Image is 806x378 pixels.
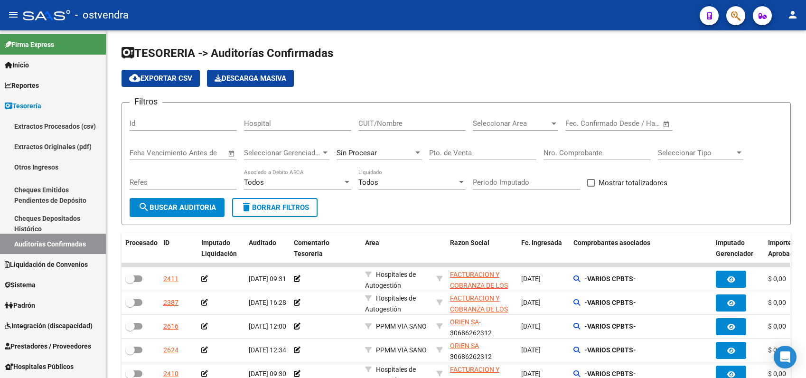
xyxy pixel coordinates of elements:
datatable-header-cell: ID [159,233,197,264]
input: Fecha inicio [565,119,604,128]
mat-icon: delete [241,201,252,213]
span: Hospitales de Autogestión [365,294,416,313]
mat-icon: cloud_download [129,72,141,84]
span: Seleccionar Tipo [658,149,735,157]
span: $ 0,00 [768,275,786,283]
span: Borrar Filtros [241,203,309,212]
span: [DATE] [521,275,541,283]
span: Firma Express [5,39,54,50]
span: Todos [244,178,264,187]
span: TESORERIA -> Auditorías Confirmadas [122,47,333,60]
div: - 30715497456 [450,293,514,313]
span: Comentario Tesoreria [294,239,329,257]
span: [DATE] [521,322,541,330]
datatable-header-cell: Razon Social [446,233,517,264]
datatable-header-cell: Comentario Tesoreria [290,233,361,264]
span: - ostvendra [75,5,129,26]
span: Razon Social [450,239,489,246]
span: PPMM VIA SANO [376,322,427,330]
mat-icon: person [787,9,798,20]
span: Sistema [5,280,36,290]
span: Procesado [125,239,158,246]
button: Descarga Masiva [207,70,294,87]
span: Importe Aprobado [768,239,797,257]
span: FACTURACION Y COBRANZA DE LOS EFECTORES PUBLICOS S.E. [450,271,508,311]
span: Exportar CSV [129,74,192,83]
div: - 30686262312 [450,340,514,360]
button: Borrar Filtros [232,198,318,217]
span: [DATE] 16:28 [249,299,286,306]
span: Seleccionar Area [473,119,550,128]
span: $ 0,00 [768,322,786,330]
span: Hospitales de Autogestión [365,271,416,289]
span: Reportes [5,80,39,91]
datatable-header-cell: Fc. Ingresada [517,233,570,264]
span: ORIEN SA [450,342,479,350]
span: Imputado Liquidación [201,239,237,257]
span: $ 0,00 [768,370,786,378]
span: Inicio [5,60,29,70]
h3: Filtros [130,95,162,108]
span: $ 0,00 [768,346,786,354]
input: Fecha fin [612,119,658,128]
span: [DATE] [521,346,541,354]
div: Open Intercom Messenger [774,346,797,369]
datatable-header-cell: Auditado [245,233,290,264]
span: Fc. Ingresada [521,239,562,246]
span: Tesorería [5,101,41,111]
span: [DATE] 09:30 [249,370,286,378]
datatable-header-cell: Area [361,233,432,264]
span: [DATE] 12:00 [249,322,286,330]
span: ID [163,239,169,246]
div: 2624 [163,345,178,356]
mat-icon: search [138,201,150,213]
strong: -VARIOS CPBTS- [584,322,636,330]
span: [DATE] [521,370,541,378]
button: Open calendar [661,119,672,130]
span: Sin Procesar [337,149,377,157]
span: Integración (discapacidad) [5,321,93,331]
span: [DATE] 12:34 [249,346,286,354]
span: Mostrar totalizadores [599,177,667,189]
span: PPMM VIA SANO [376,346,427,354]
button: Open calendar [226,148,237,159]
div: 2411 [163,274,178,284]
span: Todos [358,178,378,187]
button: Buscar Auditoria [130,198,225,217]
span: Buscar Auditoria [138,203,216,212]
span: Auditado [249,239,276,246]
span: FACTURACION Y COBRANZA DE LOS EFECTORES PUBLICOS S.E. [450,294,508,334]
span: Liquidación de Convenios [5,259,88,270]
datatable-header-cell: Imputado Liquidación [197,233,245,264]
div: 2616 [163,321,178,332]
div: - 30715497456 [450,269,514,289]
strong: -VARIOS CPBTS- [584,275,636,283]
button: Exportar CSV [122,70,200,87]
span: Seleccionar Gerenciador [244,149,321,157]
strong: -VARIOS CPBTS- [584,370,636,378]
div: - 30686262312 [450,317,514,337]
span: [DATE] [521,299,541,306]
span: Comprobantes asociados [573,239,650,246]
span: ORIEN SA [450,318,479,326]
span: Area [365,239,379,246]
datatable-header-cell: Comprobantes asociados [570,233,712,264]
app-download-masive: Descarga masiva de comprobantes (adjuntos) [207,70,294,87]
span: Prestadores / Proveedores [5,341,91,351]
span: Descarga Masiva [215,74,286,83]
div: 2387 [163,297,178,308]
span: Padrón [5,300,35,311]
mat-icon: menu [8,9,19,20]
strong: -VARIOS CPBTS- [584,346,636,354]
span: [DATE] 09:31 [249,275,286,283]
datatable-header-cell: Procesado [122,233,159,264]
span: $ 0,00 [768,299,786,306]
span: Imputado Gerenciador [716,239,753,257]
span: Hospitales Públicos [5,361,74,372]
datatable-header-cell: Imputado Gerenciador [712,233,764,264]
strong: -VARIOS CPBTS- [584,299,636,306]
